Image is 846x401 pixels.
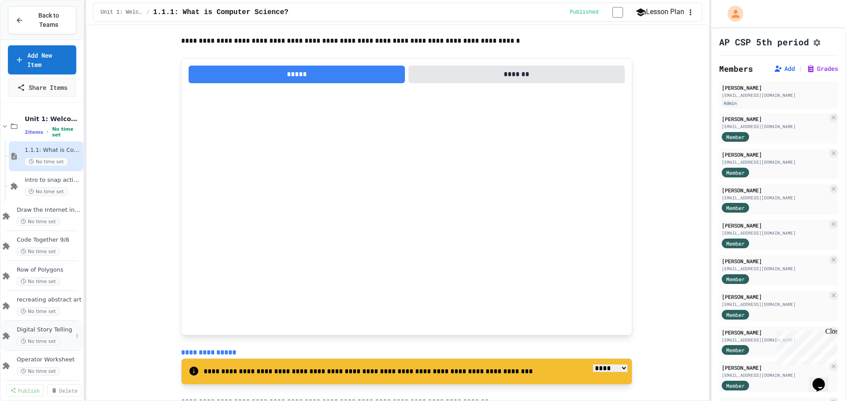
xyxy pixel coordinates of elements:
[17,247,60,256] span: No time set
[722,364,827,372] div: [PERSON_NAME]
[8,6,76,34] button: Back to Teams
[17,236,82,244] span: Code Together 9/8
[726,239,745,247] span: Member
[29,11,69,29] span: Back to Teams
[4,4,61,56] div: Chat with us now!Close
[722,257,827,265] div: [PERSON_NAME]
[809,366,837,392] iframe: chat widget
[635,7,684,18] button: Lesson Plan
[722,151,827,158] div: [PERSON_NAME]
[100,9,143,16] span: Unit 1: Welcome to Computer Science + binary numbers + text compression + intellectual property
[722,337,827,343] div: [EMAIL_ADDRESS][DOMAIN_NAME]
[52,126,82,138] span: No time set
[722,115,827,123] div: [PERSON_NAME]
[570,9,598,16] span: Published
[722,99,738,107] div: Admin
[726,275,745,283] span: Member
[17,206,82,214] span: Draw the Internet in SNAP!
[722,328,827,336] div: [PERSON_NAME]
[17,356,82,364] span: Operator Worksheet
[722,372,827,379] div: [EMAIL_ADDRESS][DOMAIN_NAME]
[726,382,745,390] span: Member
[47,384,82,397] a: Delete
[773,327,837,365] iframe: chat widget
[17,307,60,316] span: No time set
[722,84,835,92] div: [PERSON_NAME]
[17,217,60,226] span: No time set
[726,204,745,212] span: Member
[722,230,827,236] div: [EMAIL_ADDRESS][DOMAIN_NAME]
[722,221,827,229] div: [PERSON_NAME]
[726,133,745,141] span: Member
[25,115,82,123] span: Unit 1: Welcome to Computer Science + binary numbers + text compression + intellectual property
[25,188,68,196] span: No time set
[722,293,827,301] div: [PERSON_NAME]
[718,4,746,24] div: My Account
[726,346,745,354] span: Member
[726,169,745,177] span: Member
[798,63,803,74] span: |
[602,7,634,18] input: publish toggle
[726,311,745,319] span: Member
[25,177,82,184] span: intro to snap activity
[17,367,60,375] span: No time set
[17,277,60,286] span: No time set
[719,63,753,75] h2: Members
[17,266,82,274] span: Row of Polygons
[17,296,82,304] span: recreating abstract art
[719,36,809,48] h1: AP CSP 5th period
[722,123,827,130] div: [EMAIL_ADDRESS][DOMAIN_NAME]
[25,147,82,154] span: 1.1.1: What is Computer Science?
[722,265,827,272] div: [EMAIL_ADDRESS][DOMAIN_NAME]
[8,78,76,97] a: Share Items
[25,158,68,166] span: No time set
[25,129,43,135] span: 2 items
[17,326,73,334] span: Digital Story Telling
[722,301,827,308] div: [EMAIL_ADDRESS][DOMAIN_NAME]
[806,64,838,73] button: Grades
[813,37,821,47] button: Assignment Settings
[153,7,288,18] span: 1.1.1: What is Computer Science?
[73,331,82,340] button: More options
[8,45,76,74] a: Add New Item
[774,64,795,73] button: Add
[722,159,827,166] div: [EMAIL_ADDRESS][DOMAIN_NAME]
[570,7,634,18] div: Content is published and visible to students
[722,195,827,201] div: [EMAIL_ADDRESS][DOMAIN_NAME]
[17,337,60,346] span: No time set
[146,9,149,16] span: /
[47,129,48,136] span: •
[722,186,827,194] div: [PERSON_NAME]
[722,92,835,99] div: [EMAIL_ADDRESS][DOMAIN_NAME]
[6,384,44,397] a: Publish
